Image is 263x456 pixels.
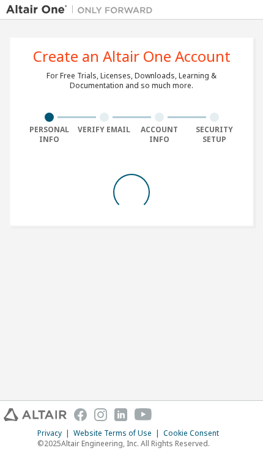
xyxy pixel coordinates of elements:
[135,408,152,421] img: youtube.svg
[74,408,87,421] img: facebook.svg
[37,428,73,438] div: Privacy
[94,408,107,421] img: instagram.svg
[114,408,127,421] img: linkedin.svg
[33,49,231,64] div: Create an Altair One Account
[73,428,163,438] div: Website Terms of Use
[76,125,131,135] div: Verify Email
[163,428,226,438] div: Cookie Consent
[131,125,187,144] div: Account Info
[187,125,242,144] div: Security Setup
[6,4,159,16] img: Altair One
[46,71,217,91] div: For Free Trials, Licenses, Downloads, Learning & Documentation and so much more.
[37,438,226,449] p: © 2025 Altair Engineering, Inc. All Rights Reserved.
[21,125,76,144] div: Personal Info
[4,408,67,421] img: altair_logo.svg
